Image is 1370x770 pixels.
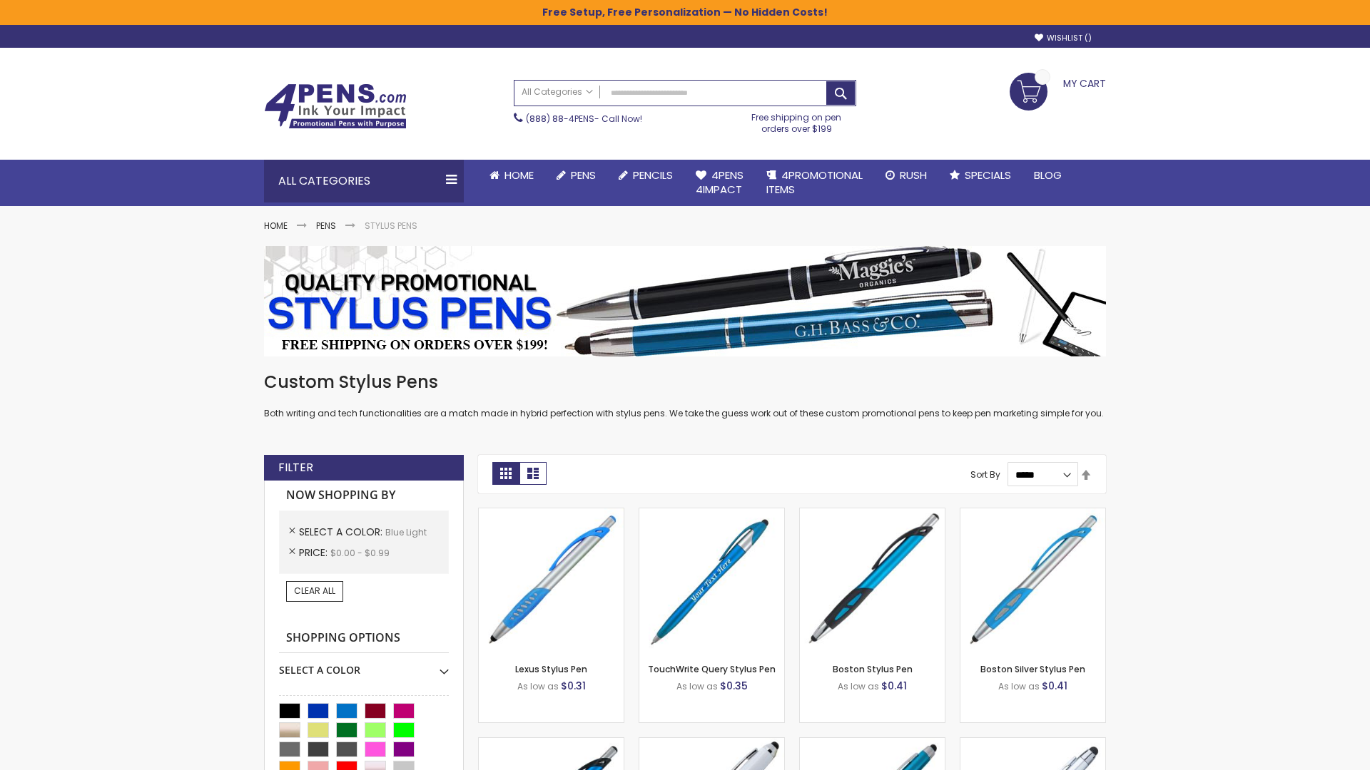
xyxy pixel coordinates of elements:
[684,160,755,206] a: 4Pens4impact
[385,526,427,538] span: Blue Light
[970,468,1000,481] label: Sort By
[755,160,874,206] a: 4PROMOTIONALITEMS
[526,113,594,125] a: (888) 88-4PENS
[881,679,907,693] span: $0.41
[720,679,748,693] span: $0.35
[571,168,596,183] span: Pens
[514,81,600,104] a: All Categories
[639,508,784,653] img: TouchWrite Query Stylus Pen-Blue Light
[545,160,607,191] a: Pens
[479,508,624,653] img: Lexus Stylus Pen-Blue - Light
[633,168,673,183] span: Pencils
[800,737,945,749] a: Lory Metallic Stylus Pen-Blue - Light
[279,623,449,654] strong: Shopping Options
[800,508,945,653] img: Boston Stylus Pen-Blue - Light
[492,462,519,485] strong: Grid
[286,581,343,601] a: Clear All
[676,680,718,692] span: As low as
[960,737,1105,749] a: Silver Cool Grip Stylus Pen-Blue - Light
[278,460,313,476] strong: Filter
[1035,33,1092,43] a: Wishlist
[365,220,417,232] strong: Stylus Pens
[965,168,1011,183] span: Specials
[264,246,1106,356] img: Stylus Pens
[478,160,545,191] a: Home
[264,160,464,202] div: All Categories
[833,663,913,675] a: Boston Stylus Pen
[479,508,624,520] a: Lexus Stylus Pen-Blue - Light
[561,679,586,693] span: $0.31
[874,160,938,191] a: Rush
[1023,160,1073,191] a: Blog
[279,653,449,677] div: Select A Color
[648,663,776,675] a: TouchWrite Query Stylus Pen
[938,160,1023,191] a: Specials
[517,680,559,692] span: As low as
[522,86,593,98] span: All Categories
[900,168,927,183] span: Rush
[766,168,863,197] span: 4PROMOTIONAL ITEMS
[294,585,335,597] span: Clear All
[1034,168,1062,183] span: Blog
[316,220,336,232] a: Pens
[800,508,945,520] a: Boston Stylus Pen-Blue - Light
[526,113,642,125] span: - Call Now!
[515,663,587,675] a: Lexus Stylus Pen
[299,545,330,560] span: Price
[504,168,534,183] span: Home
[479,737,624,749] a: Lexus Metallic Stylus Pen-Blue - Light
[299,525,385,539] span: Select A Color
[264,371,1106,394] h1: Custom Stylus Pens
[607,160,684,191] a: Pencils
[998,680,1040,692] span: As low as
[639,737,784,749] a: Kimberly Logo Stylus Pens-LT-Blue
[330,547,390,559] span: $0.00 - $0.99
[1042,679,1067,693] span: $0.41
[838,680,879,692] span: As low as
[980,663,1085,675] a: Boston Silver Stylus Pen
[264,83,407,129] img: 4Pens Custom Pens and Promotional Products
[264,371,1106,420] div: Both writing and tech functionalities are a match made in hybrid perfection with stylus pens. We ...
[264,220,288,232] a: Home
[960,508,1105,520] a: Boston Silver Stylus Pen-Blue - Light
[639,508,784,520] a: TouchWrite Query Stylus Pen-Blue Light
[696,168,744,197] span: 4Pens 4impact
[279,481,449,510] strong: Now Shopping by
[737,106,857,135] div: Free shipping on pen orders over $199
[960,508,1105,653] img: Boston Silver Stylus Pen-Blue - Light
